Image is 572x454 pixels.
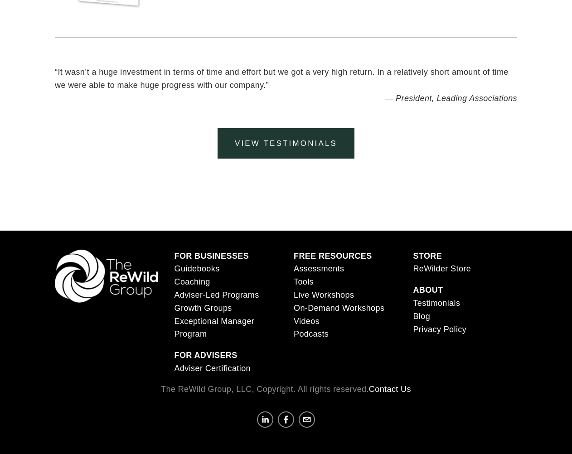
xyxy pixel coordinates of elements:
[218,128,354,159] a: View testimonials
[175,362,251,375] a: Adviser Certification
[294,289,354,302] a: Live Workshops
[175,262,220,275] a: Guidebooks
[55,92,517,105] figcaption: — President, Leading Associations
[294,315,320,328] a: Videos
[294,275,314,289] a: Tools
[294,262,344,275] a: Assessments
[175,302,232,315] a: Growth Groups
[175,251,249,261] strong: FOR BUSINESSES
[413,297,460,310] a: Testimonials
[175,351,238,360] strong: FOR ADVISERS
[278,411,294,428] a: Facebook
[413,323,466,336] a: Privacy Policy
[257,411,273,428] a: Lindsay Hanzlik
[413,262,471,275] a: ReWilder Store
[266,81,269,90] span: ”
[55,66,517,92] blockquote: It wasn’t a huge investment in terms of time and effort but we got a very high return. In a relat...
[175,304,232,313] span: Growth Groups
[175,250,249,263] a: FOR BUSINESSES
[413,251,442,261] strong: STORE
[413,250,442,263] a: STORE
[299,411,315,428] a: communicate@rewildgroup.com
[413,310,430,323] a: Blog
[175,289,259,302] a: Adviser-Led Programs
[55,68,58,77] span: “
[294,250,372,263] a: FREE RESOURCES
[175,275,210,289] a: Coaching
[175,315,278,341] a: Exceptional Manager Program
[413,285,443,295] strong: ABOUT
[294,302,384,315] a: On-Demand Workshops
[294,328,329,341] a: Podcasts
[175,317,255,339] span: Exceptional Manager Program
[55,383,517,396] p: The ReWild Group, LLC, Copyright. All rights reserved.
[369,383,411,396] a: Contact Us
[175,349,238,362] a: FOR ADVISERS
[294,251,372,261] strong: FREE RESOURCES
[413,284,443,297] a: ABOUT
